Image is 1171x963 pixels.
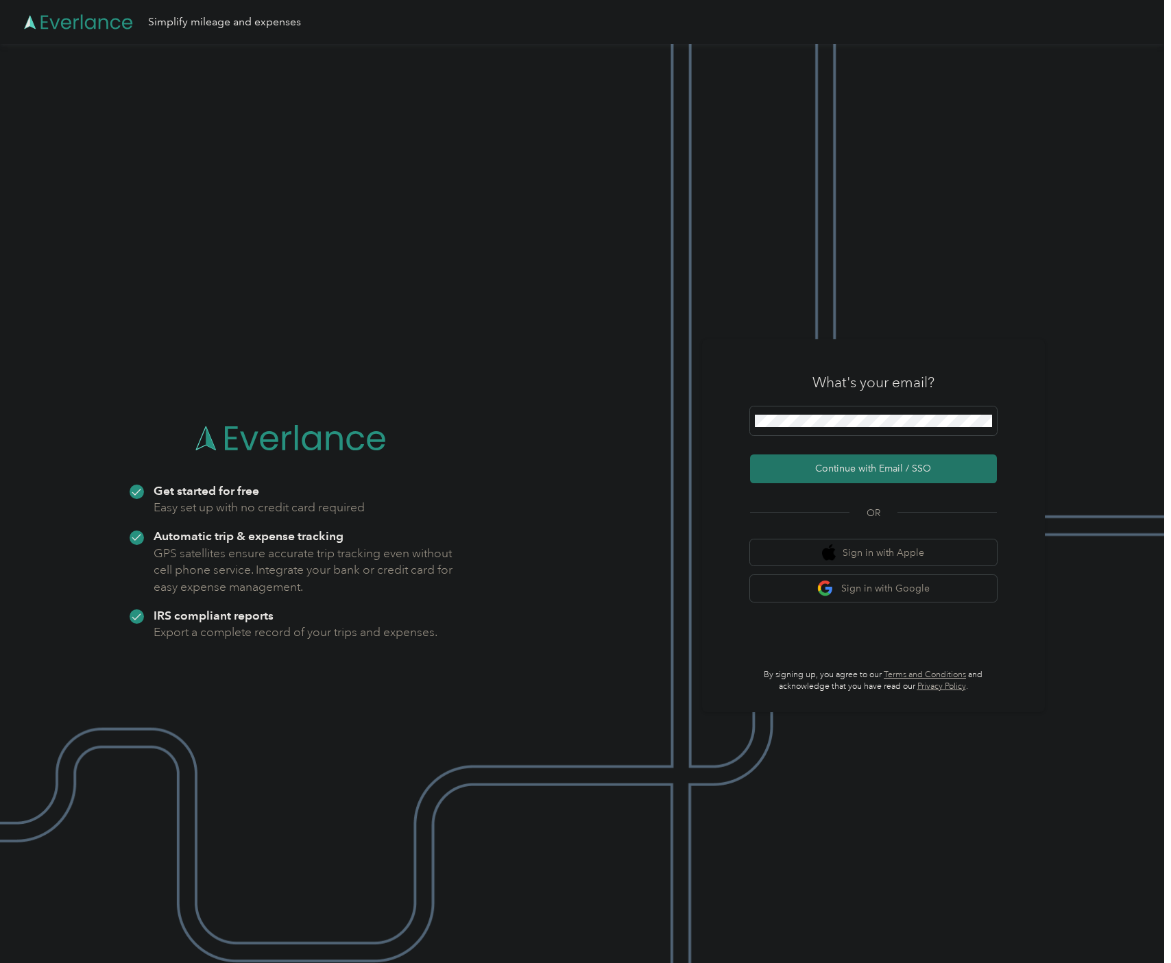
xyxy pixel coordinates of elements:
[750,454,997,483] button: Continue with Email / SSO
[917,681,966,692] a: Privacy Policy
[154,608,274,622] strong: IRS compliant reports
[750,575,997,602] button: google logoSign in with Google
[812,373,934,392] h3: What's your email?
[154,624,437,641] p: Export a complete record of your trips and expenses.
[154,545,453,596] p: GPS satellites ensure accurate trip tracking even without cell phone service. Integrate your bank...
[154,483,259,498] strong: Get started for free
[154,528,343,543] strong: Automatic trip & expense tracking
[849,506,897,520] span: OR
[154,499,365,516] p: Easy set up with no credit card required
[148,14,301,31] div: Simplify mileage and expenses
[750,539,997,566] button: apple logoSign in with Apple
[750,669,997,693] p: By signing up, you agree to our and acknowledge that you have read our .
[817,580,834,597] img: google logo
[884,670,966,680] a: Terms and Conditions
[822,544,836,561] img: apple logo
